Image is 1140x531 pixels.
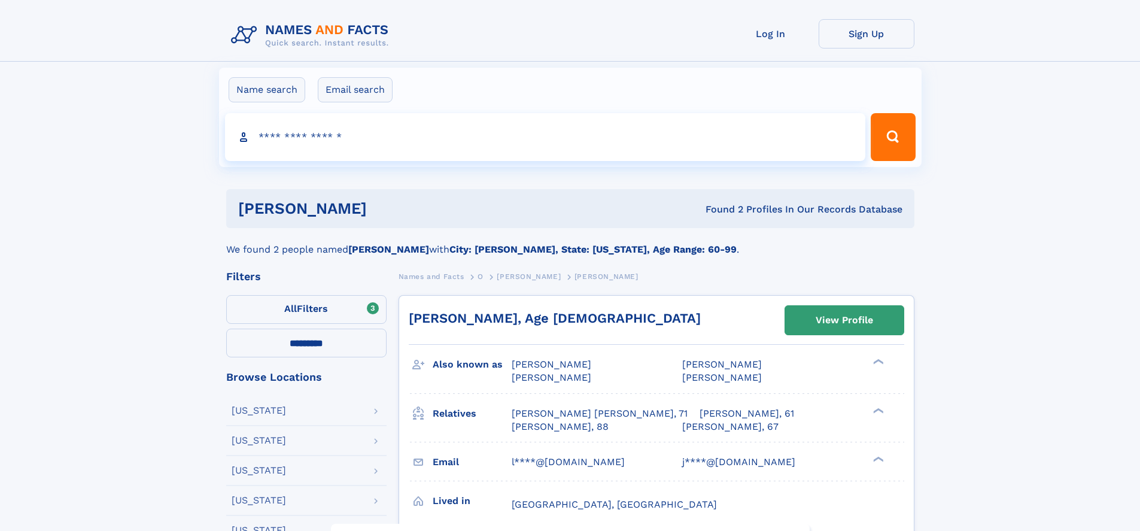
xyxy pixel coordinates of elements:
div: Filters [226,271,387,282]
a: [PERSON_NAME], 88 [512,420,609,433]
div: Found 2 Profiles In Our Records Database [536,203,902,216]
span: O [478,272,484,281]
div: ❯ [870,406,884,414]
div: [US_STATE] [232,436,286,445]
a: [PERSON_NAME], 67 [682,420,779,433]
span: [GEOGRAPHIC_DATA], [GEOGRAPHIC_DATA] [512,499,717,510]
h3: Email [433,452,512,472]
a: [PERSON_NAME] [497,269,561,284]
div: ❯ [870,358,884,366]
h3: Lived in [433,491,512,511]
a: Sign Up [819,19,914,48]
div: [US_STATE] [232,496,286,505]
div: [US_STATE] [232,406,286,415]
a: Log In [723,19,819,48]
span: [PERSON_NAME] [497,272,561,281]
label: Name search [229,77,305,102]
div: We found 2 people named with . [226,228,914,257]
a: O [478,269,484,284]
button: Search Button [871,113,915,161]
b: City: [PERSON_NAME], State: [US_STATE], Age Range: 60-99 [449,244,737,255]
b: [PERSON_NAME] [348,244,429,255]
h1: [PERSON_NAME] [238,201,536,216]
span: [PERSON_NAME] [512,372,591,383]
a: [PERSON_NAME], 61 [700,407,794,420]
span: [PERSON_NAME] [512,359,591,370]
a: View Profile [785,306,904,335]
a: [PERSON_NAME], Age [DEMOGRAPHIC_DATA] [409,311,701,326]
div: ❯ [870,455,884,463]
label: Filters [226,295,387,324]
div: Browse Locations [226,372,387,383]
img: Logo Names and Facts [226,19,399,51]
span: [PERSON_NAME] [682,372,762,383]
a: Names and Facts [399,269,464,284]
label: Email search [318,77,393,102]
h3: Also known as [433,354,512,375]
div: [US_STATE] [232,466,286,475]
span: [PERSON_NAME] [574,272,639,281]
input: search input [225,113,866,161]
span: [PERSON_NAME] [682,359,762,370]
a: [PERSON_NAME] [PERSON_NAME], 71 [512,407,688,420]
div: View Profile [816,307,873,334]
h3: Relatives [433,403,512,424]
span: All [284,303,297,314]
